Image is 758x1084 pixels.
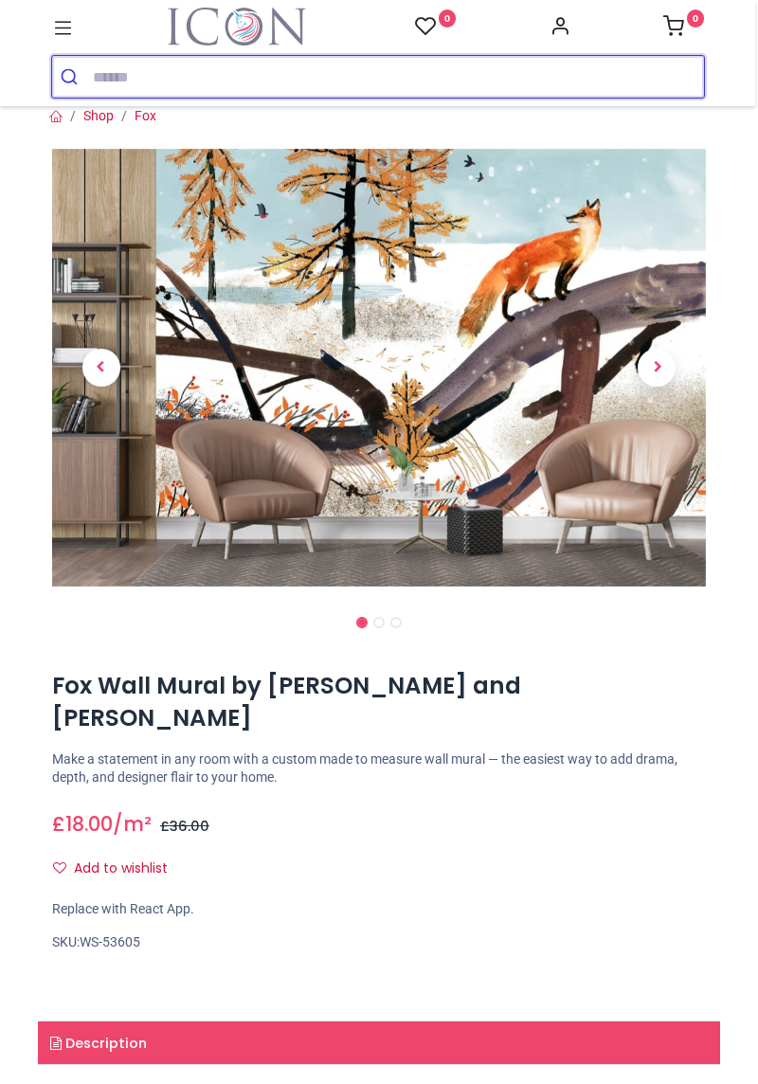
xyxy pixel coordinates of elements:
[80,934,140,949] span: WS-53605
[52,933,706,952] div: SKU:
[687,9,705,27] sup: 0
[52,149,706,587] img: Fox Wall Mural by Anna and Varvara Kendel
[52,670,706,735] h1: Fox Wall Mural by [PERSON_NAME] and [PERSON_NAME]
[663,21,705,36] a: 0
[638,349,676,387] span: Next
[415,15,457,39] a: 0
[52,810,113,838] span: £
[83,108,114,123] a: Shop
[168,8,306,45] a: Logo of Icon Wall Stickers
[608,214,707,521] a: Next
[170,817,209,836] span: 36.00
[550,21,570,36] a: Account Info
[160,817,209,836] span: £
[82,349,120,387] span: Previous
[135,108,156,123] a: Fox
[52,214,151,521] a: Previous
[52,900,706,919] div: Replace with React App.
[38,1021,720,1065] a: Description
[168,8,306,45] img: Icon Wall Stickers
[113,810,152,838] span: /m²
[52,853,184,885] button: Add to wishlistAdd to wishlist
[52,56,93,98] button: Submit
[439,9,457,27] sup: 0
[52,750,706,787] p: Make a statement in any room with a custom made to measure wall mural — the easiest way to add dr...
[65,810,113,838] span: 18.00
[53,861,66,875] i: Add to wishlist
